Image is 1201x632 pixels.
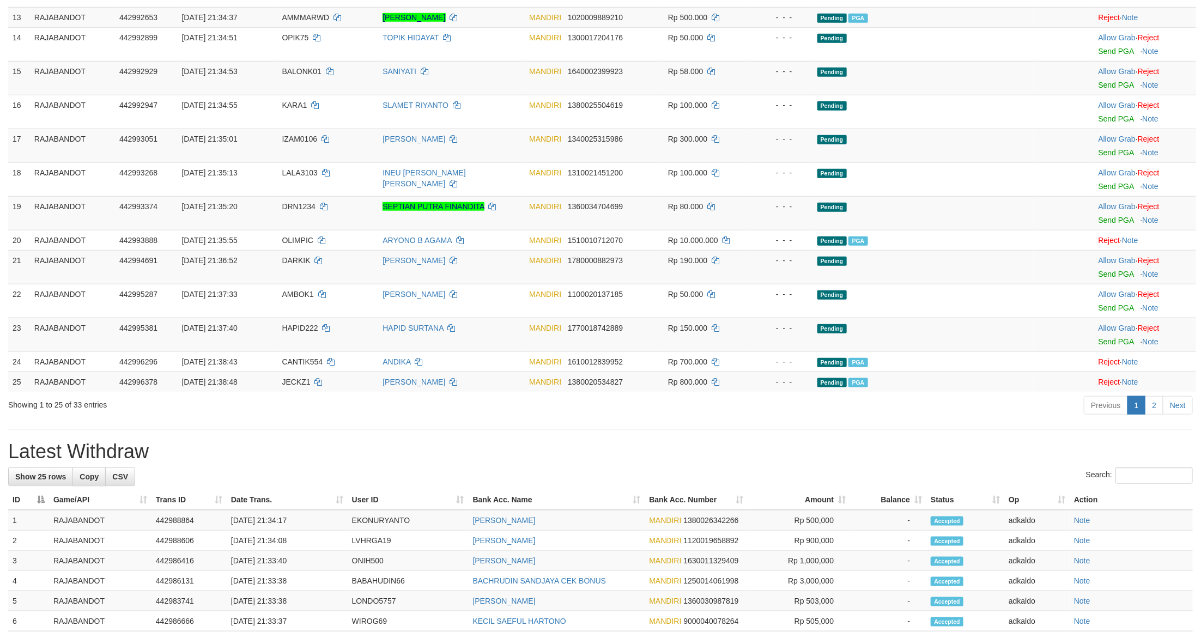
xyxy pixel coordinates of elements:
span: 442992947 [119,101,157,110]
td: 23 [8,318,30,351]
span: CSV [112,472,128,481]
td: RAJABANDOT [49,591,151,611]
td: · [1094,95,1196,129]
td: 442983741 [151,591,227,611]
span: Accepted [931,557,963,566]
td: Rp 500,000 [748,510,850,531]
span: · [1099,33,1138,42]
span: Pending [817,34,847,43]
span: Marked by adkaldo [848,378,868,387]
span: MANDIRI [529,256,561,265]
a: Note [1122,357,1138,366]
span: Rp 300.000 [668,135,707,143]
td: - [850,531,926,551]
a: 2 [1145,396,1163,415]
span: DRN1234 [282,202,316,211]
a: [PERSON_NAME] [473,516,536,525]
span: · [1099,135,1138,143]
td: Rp 503,000 [748,591,850,611]
span: Pending [817,378,847,387]
td: [DATE] 21:33:38 [227,571,348,591]
span: · [1099,67,1138,76]
span: · [1099,168,1138,177]
td: adkaldo [1004,551,1070,571]
a: Reject [1138,324,1160,332]
td: · [1094,372,1196,392]
a: Send PGA [1099,337,1134,346]
span: [DATE] 21:38:43 [181,357,237,366]
span: Pending [817,236,847,246]
a: Note [1122,378,1138,386]
span: IZAM0106 [282,135,318,143]
span: LALA3103 [282,168,318,177]
span: Marked by adkaldo [848,236,868,246]
a: Allow Grab [1099,256,1136,265]
a: Send PGA [1099,148,1134,157]
span: Pending [817,290,847,300]
a: Reject [1099,378,1120,386]
span: Show 25 rows [15,472,66,481]
td: RAJABANDOT [30,230,115,250]
th: Op: activate to sort column ascending [1004,490,1070,510]
span: Pending [817,169,847,178]
td: 3 [8,551,49,571]
span: MANDIRI [529,33,561,42]
div: - - - [753,356,809,367]
span: 442995287 [119,290,157,299]
a: Allow Grab [1099,290,1136,299]
th: Game/API: activate to sort column ascending [49,490,151,510]
span: Pending [817,68,847,77]
span: Accepted [931,577,963,586]
a: Note [1122,236,1138,245]
td: RAJABANDOT [30,196,115,230]
td: RAJABANDOT [49,551,151,571]
div: - - - [753,100,809,111]
a: TOPIK HIDAYAT [383,33,439,42]
a: Reject [1099,357,1120,366]
div: - - - [753,167,809,178]
span: MANDIRI [529,324,561,332]
td: 17 [8,129,30,162]
span: 442992899 [119,33,157,42]
td: 24 [8,351,30,372]
span: Copy 1780000882973 to clipboard [568,256,623,265]
span: OPIK75 [282,33,309,42]
a: Allow Grab [1099,168,1136,177]
span: MANDIRI [529,135,561,143]
span: MANDIRI [649,556,681,565]
span: Copy 1510010712070 to clipboard [568,236,623,245]
td: 18 [8,162,30,196]
a: Send PGA [1099,47,1134,56]
span: Marked by adkaldo [848,14,868,23]
td: RAJABANDOT [30,250,115,284]
a: Allow Grab [1099,67,1136,76]
span: 442993374 [119,202,157,211]
span: Copy 1340025315986 to clipboard [568,135,623,143]
a: [PERSON_NAME] [383,290,445,299]
th: Status: activate to sort column ascending [926,490,1004,510]
span: Pending [817,324,847,333]
a: Reject [1138,202,1160,211]
span: Pending [817,203,847,212]
span: Rp 10.000.000 [668,236,718,245]
span: [DATE] 21:34:53 [181,67,237,76]
span: · [1099,256,1138,265]
td: 20 [8,230,30,250]
td: [DATE] 21:34:17 [227,510,348,531]
td: RAJABANDOT [30,162,115,196]
td: adkaldo [1004,571,1070,591]
span: Pending [817,101,847,111]
td: 22 [8,284,30,318]
a: Send PGA [1099,114,1134,123]
a: Note [1143,114,1159,123]
a: Previous [1084,396,1127,415]
div: - - - [753,32,809,43]
a: CSV [105,467,135,486]
span: MANDIRI [649,536,681,545]
th: Date Trans.: activate to sort column ascending [227,490,348,510]
td: · [1094,162,1196,196]
a: Show 25 rows [8,467,73,486]
td: adkaldo [1004,510,1070,531]
a: Note [1143,270,1159,278]
a: Copy [72,467,106,486]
